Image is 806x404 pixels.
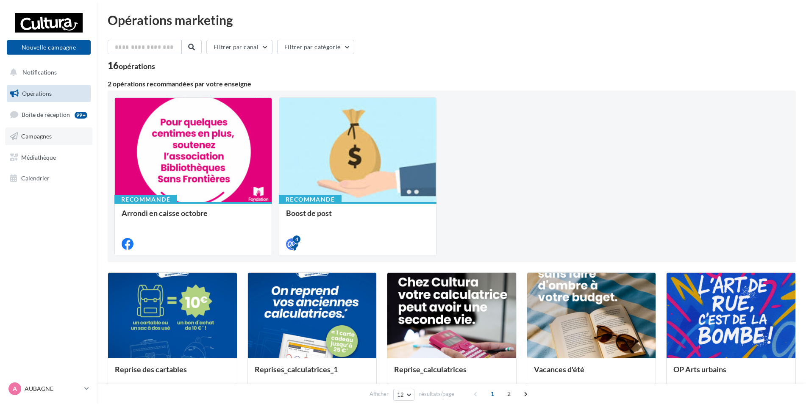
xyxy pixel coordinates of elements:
a: Médiathèque [5,149,92,166]
div: Recommandé [114,195,177,204]
div: Vacances d'été [534,365,649,382]
div: 99+ [75,112,87,119]
div: Opérations marketing [108,14,796,26]
div: 2 opérations recommandées par votre enseigne [108,80,796,87]
div: Reprise_calculatrices [394,365,509,382]
a: Calendrier [5,169,92,187]
a: A AUBAGNE [7,381,91,397]
span: Calendrier [21,174,50,182]
div: Reprise des cartables [115,365,230,382]
span: résultats/page [419,390,454,398]
span: 12 [397,391,404,398]
span: Campagnes [21,133,52,140]
div: Arrondi en caisse octobre [122,209,265,226]
div: Reprises_calculatrices_1 [255,365,370,382]
button: Nouvelle campagne [7,40,91,55]
button: Filtrer par canal [206,40,272,54]
button: Filtrer par catégorie [277,40,354,54]
div: OP Arts urbains [673,365,789,382]
div: 4 [293,235,300,243]
span: Médiathèque [21,153,56,160]
div: opérations [119,62,155,70]
span: Notifications [22,69,57,76]
div: 16 [108,61,155,70]
a: Boîte de réception99+ [5,105,92,124]
button: 12 [393,389,415,401]
span: Boîte de réception [22,111,70,118]
a: Campagnes [5,127,92,145]
div: Boost de post [286,209,429,226]
span: A [13,385,17,393]
span: 2 [502,387,516,401]
div: Recommandé [279,195,342,204]
span: Opérations [22,90,52,97]
span: Afficher [370,390,389,398]
button: Notifications [5,64,89,81]
span: 1 [486,387,499,401]
a: Opérations [5,85,92,102]
p: AUBAGNE [25,385,81,393]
